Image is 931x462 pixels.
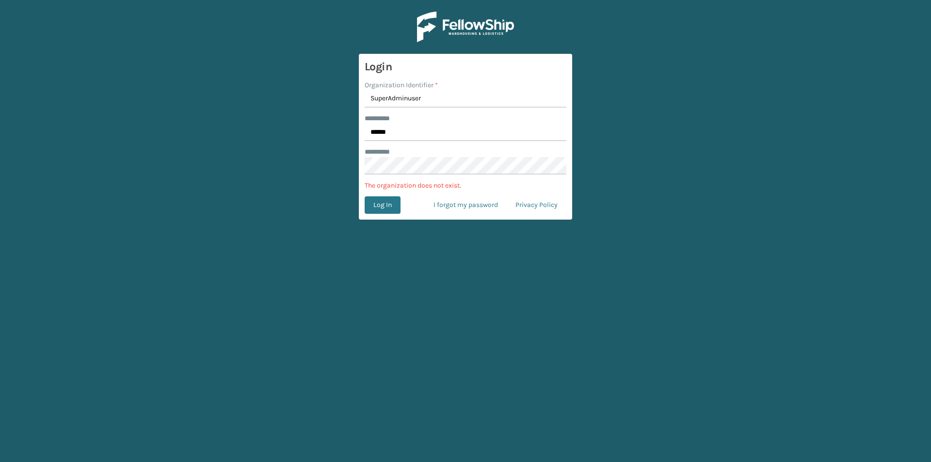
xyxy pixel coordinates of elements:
[365,180,566,191] p: The organization does not exist.
[425,196,507,214] a: I forgot my password
[507,196,566,214] a: Privacy Policy
[365,196,401,214] button: Log In
[417,12,514,42] img: Logo
[365,80,438,90] label: Organization Identifier
[365,60,566,74] h3: Login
